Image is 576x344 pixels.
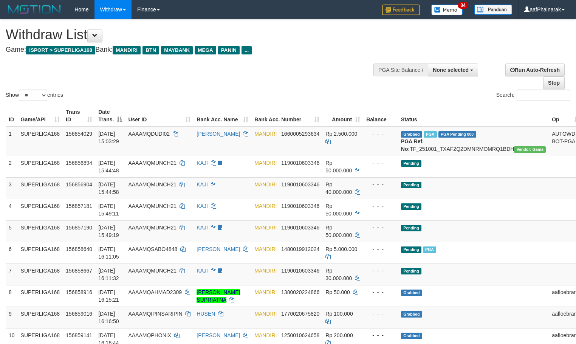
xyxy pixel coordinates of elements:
span: ISPORT > SUPERLIGA168 [26,46,95,54]
span: MANDIRI [254,160,277,166]
div: - - - [366,130,395,138]
td: 7 [6,263,18,285]
span: [DATE] 16:11:32 [98,268,119,281]
span: Grabbed [401,311,422,318]
span: AAAAMQMUNCH21 [128,181,177,187]
span: AAAAMQMUNCH21 [128,160,177,166]
div: - - - [366,310,395,318]
img: Feedback.jpg [382,5,420,15]
td: SUPERLIGA168 [18,127,63,156]
span: MANDIRI [254,268,277,274]
a: Run Auto-Refresh [505,64,565,76]
span: MANDIRI [254,311,277,317]
span: Pending [401,182,421,188]
a: [PERSON_NAME] [197,246,240,252]
span: [DATE] 15:44:58 [98,181,119,195]
div: - - - [366,288,395,296]
td: SUPERLIGA168 [18,220,63,242]
label: Show entries [6,90,63,101]
div: - - - [366,332,395,339]
a: KAJI [197,160,208,166]
a: [PERSON_NAME] [197,131,240,137]
a: KAJI [197,225,208,231]
span: MANDIRI [254,181,277,187]
span: Pending [401,268,421,274]
th: ID [6,105,18,127]
span: Rp 2.500.000 [325,131,357,137]
th: Amount: activate to sort column ascending [322,105,363,127]
span: AAAAMQMUNCH21 [128,225,177,231]
a: [PERSON_NAME] SUPRIATNA [197,289,240,303]
td: SUPERLIGA168 [18,199,63,220]
td: 6 [6,242,18,263]
span: 34 [458,2,468,9]
span: Marked by aafsoycanthlai [423,246,436,253]
th: Bank Acc. Name: activate to sort column ascending [194,105,251,127]
span: AAAAMQIPINSARIPIN [128,311,182,317]
span: Rp 50.000.000 [325,225,352,238]
td: SUPERLIGA168 [18,285,63,307]
span: MANDIRI [113,46,141,54]
select: Showentries [19,90,47,101]
span: BTN [142,46,159,54]
img: panduan.png [474,5,512,15]
span: MANDIRI [254,203,277,209]
span: Copy 1250010624658 to clipboard [281,332,319,338]
td: SUPERLIGA168 [18,263,63,285]
th: User ID: activate to sort column ascending [125,105,194,127]
div: - - - [366,224,395,231]
span: Grabbed [401,131,422,138]
td: 3 [6,177,18,199]
span: Rp 200.000 [325,332,353,338]
span: 156859016 [66,311,92,317]
span: [DATE] 15:49:11 [98,203,119,217]
div: - - - [366,267,395,274]
td: SUPERLIGA168 [18,156,63,177]
span: 156858667 [66,268,92,274]
td: SUPERLIGA168 [18,307,63,328]
span: Rp 50.000.000 [325,160,352,174]
span: [DATE] 16:16:50 [98,311,119,324]
span: Copy 1190010603346 to clipboard [281,181,319,187]
th: Balance [363,105,398,127]
span: AAAAMQMUNCH21 [128,203,177,209]
span: 156857190 [66,225,92,231]
span: Vendor URL: https://trx31.1velocity.biz [514,146,546,153]
span: None selected [433,67,469,73]
span: [DATE] 15:03:29 [98,131,119,144]
span: Copy 1380020224866 to clipboard [281,289,319,295]
span: 156858640 [66,246,92,252]
th: Trans ID: activate to sort column ascending [63,105,95,127]
span: AAAAMQPHONIX [128,332,171,338]
span: [DATE] 15:44:48 [98,160,119,174]
span: Marked by aafsoycanthlai [424,131,437,138]
td: 5 [6,220,18,242]
span: [DATE] 16:15:21 [98,289,119,303]
th: Status [398,105,549,127]
img: MOTION_logo.png [6,4,63,15]
span: AAAAMQDUDI02 [128,131,170,137]
span: [DATE] 16:11:05 [98,246,119,260]
span: MANDIRI [254,289,277,295]
span: Copy 1190010603346 to clipboard [281,268,319,274]
span: PANIN [218,46,240,54]
div: PGA Site Balance / [373,64,428,76]
span: Copy 1770020675820 to clipboard [281,311,319,317]
input: Search: [517,90,570,101]
div: - - - [366,159,395,167]
img: Button%20Memo.svg [431,5,463,15]
a: KAJI [197,268,208,274]
h1: Withdraw List [6,27,376,42]
td: SUPERLIGA168 [18,242,63,263]
span: Grabbed [401,333,422,339]
td: 8 [6,285,18,307]
span: Pending [401,160,421,167]
span: MANDIRI [254,332,277,338]
span: Pending [401,203,421,210]
th: Game/API: activate to sort column ascending [18,105,63,127]
span: ... [242,46,252,54]
span: Copy 1190010603346 to clipboard [281,160,319,166]
span: AAAAMQMUNCH21 [128,268,177,274]
span: MANDIRI [254,131,277,137]
a: [PERSON_NAME] [197,332,240,338]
